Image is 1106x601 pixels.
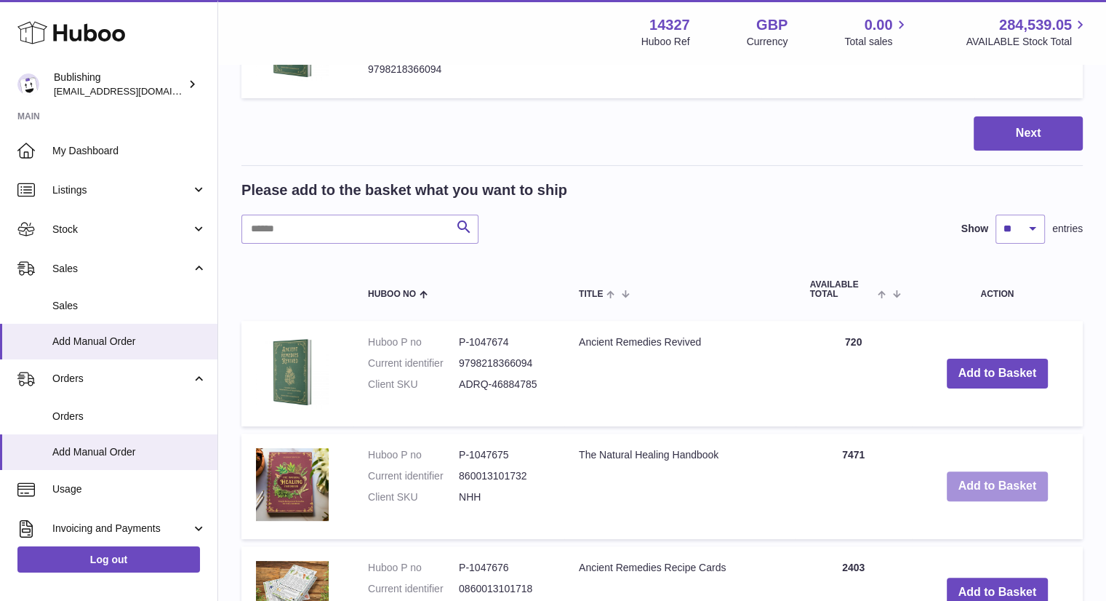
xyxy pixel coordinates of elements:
[52,183,191,197] span: Listings
[966,35,1089,49] span: AVAILABLE Stock Total
[796,321,912,426] td: 720
[368,63,455,76] div: 9798218366094
[459,490,550,504] dd: NHH
[241,180,567,200] h2: Please add to the basket what you want to ship
[52,299,207,313] span: Sales
[564,321,796,426] td: Ancient Remedies Revived
[1052,222,1083,236] span: entries
[52,482,207,496] span: Usage
[17,546,200,573] a: Log out
[844,15,909,49] a: 0.00 Total sales
[368,335,459,349] dt: Huboo P no
[52,144,207,158] span: My Dashboard
[368,582,459,596] dt: Current identifier
[579,290,603,299] span: Title
[52,445,207,459] span: Add Manual Order
[52,223,191,236] span: Stock
[368,561,459,575] dt: Huboo P no
[649,15,690,35] strong: 14327
[368,290,416,299] span: Huboo no
[756,15,788,35] strong: GBP
[974,116,1083,151] button: Next
[844,35,909,49] span: Total sales
[459,561,550,575] dd: P-1047676
[52,335,207,349] span: Add Manual Order
[54,71,185,98] div: Bublishing
[459,582,550,596] dd: 0860013101718
[947,359,1049,389] button: Add to Basket
[459,378,550,391] dd: ADRQ-46884785
[810,280,875,299] span: AVAILABLE Total
[368,357,459,370] dt: Current identifier
[52,522,191,536] span: Invoicing and Payments
[459,335,550,349] dd: P-1047674
[368,490,459,504] dt: Client SKU
[17,73,39,95] img: regine@bublishing.com
[999,15,1072,35] span: 284,539.05
[368,469,459,483] dt: Current identifier
[52,262,191,276] span: Sales
[947,471,1049,501] button: Add to Basket
[796,434,912,539] td: 7471
[641,35,690,49] div: Huboo Ref
[747,35,788,49] div: Currency
[256,448,329,521] img: The Natural Healing Handbook
[961,222,988,236] label: Show
[459,357,550,370] dd: 9798218366094
[52,410,207,423] span: Orders
[865,15,893,35] span: 0.00
[459,469,550,483] dd: 860013101732
[54,85,214,97] span: [EMAIL_ADDRESS][DOMAIN_NAME]
[912,266,1083,314] th: Action
[459,448,550,462] dd: P-1047675
[52,372,191,386] span: Orders
[368,448,459,462] dt: Huboo P no
[564,434,796,539] td: The Natural Healing Handbook
[966,15,1089,49] a: 284,539.05 AVAILABLE Stock Total
[368,378,459,391] dt: Client SKU
[256,335,329,408] img: Ancient Remedies Revived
